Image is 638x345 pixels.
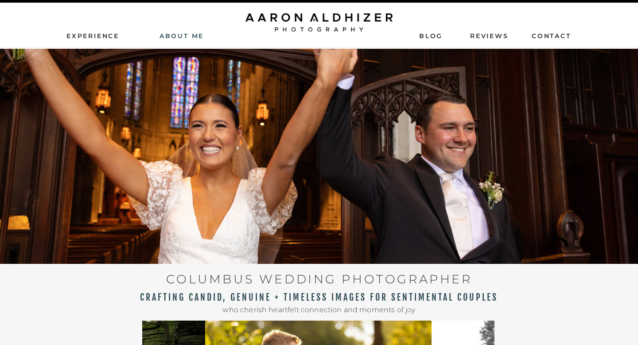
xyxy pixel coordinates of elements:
[150,31,213,39] a: AbouT ME
[103,304,535,314] h2: who cherish heartfelt connection and moments of joy
[470,31,510,39] a: ReviEws
[532,31,572,39] a: contact
[66,31,121,39] a: Experience
[128,269,510,283] h1: COLUMBUS WEDDING PHOTOGRAPHER
[103,292,535,302] h2: CRAFTING CANDID, GENUINE + TIMELESS IMAGES FOR SENTIMENTAL COUPLES
[419,31,442,39] a: Blog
